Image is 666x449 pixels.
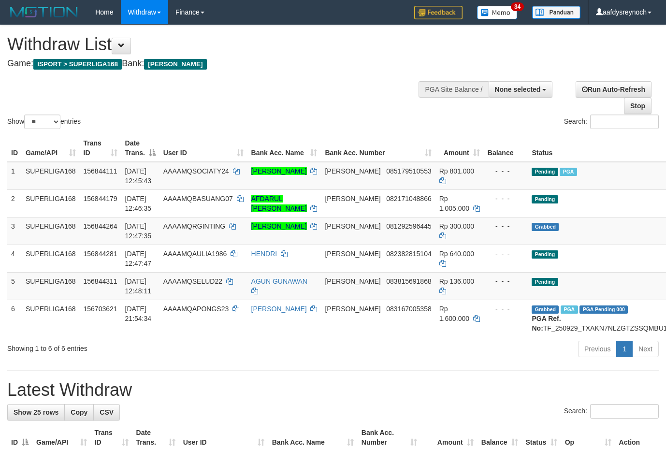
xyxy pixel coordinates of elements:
[576,81,652,98] a: Run Auto-Refresh
[435,134,484,162] th: Amount: activate to sort column ascending
[532,223,559,231] span: Grabbed
[7,189,22,217] td: 2
[125,250,152,267] span: [DATE] 12:47:47
[84,222,117,230] span: 156844264
[532,250,558,259] span: Pending
[22,189,80,217] td: SUPERLIGA168
[532,168,558,176] span: Pending
[7,404,65,420] a: Show 25 rows
[386,250,431,258] span: Copy 082382815104 to clipboard
[386,167,431,175] span: Copy 085179510553 to clipboard
[24,115,60,129] select: Showentries
[163,195,233,203] span: AAAAMQBASUANG07
[7,272,22,300] td: 5
[22,245,80,272] td: SUPERLIGA168
[125,305,152,322] span: [DATE] 21:54:34
[7,380,659,400] h1: Latest Withdraw
[386,305,431,313] span: Copy 083167005358 to clipboard
[159,134,247,162] th: User ID: activate to sort column ascending
[488,221,524,231] div: - - -
[386,277,431,285] span: Copy 083815691868 to clipboard
[71,408,87,416] span: Copy
[251,167,307,175] a: [PERSON_NAME]
[439,305,469,322] span: Rp 1.600.000
[7,5,81,19] img: MOTION_logo.png
[251,305,307,313] a: [PERSON_NAME]
[22,272,80,300] td: SUPERLIGA168
[564,404,659,419] label: Search:
[121,134,159,162] th: Date Trans.: activate to sort column descending
[564,115,659,129] label: Search:
[14,408,58,416] span: Show 25 rows
[64,404,94,420] a: Copy
[84,195,117,203] span: 156844179
[616,341,633,357] a: 1
[251,277,307,285] a: AGUN GUNAWAN
[163,250,227,258] span: AAAAMQAULIA1986
[325,195,380,203] span: [PERSON_NAME]
[325,222,380,230] span: [PERSON_NAME]
[163,222,225,230] span: AAAAMQRGINTING
[80,134,121,162] th: Trans ID: activate to sort column ascending
[7,134,22,162] th: ID
[84,167,117,175] span: 156844111
[632,341,659,357] a: Next
[325,305,380,313] span: [PERSON_NAME]
[163,167,229,175] span: AAAAMQSOCIATY24
[414,6,463,19] img: Feedback.jpg
[590,404,659,419] input: Search:
[590,115,659,129] input: Search:
[477,6,518,19] img: Button%20Memo.svg
[7,162,22,190] td: 1
[488,166,524,176] div: - - -
[488,276,524,286] div: - - -
[7,59,434,69] h4: Game: Bank:
[511,2,524,11] span: 34
[251,222,307,230] a: [PERSON_NAME]
[144,59,206,70] span: [PERSON_NAME]
[532,195,558,203] span: Pending
[7,300,22,337] td: 6
[484,134,528,162] th: Balance
[579,305,628,314] span: PGA Pending
[163,305,229,313] span: AAAAMQAPONGS23
[7,35,434,54] h1: Withdraw List
[439,195,469,212] span: Rp 1.005.000
[386,222,431,230] span: Copy 081292596445 to clipboard
[495,86,541,93] span: None selected
[321,134,435,162] th: Bank Acc. Number: activate to sort column ascending
[532,6,580,19] img: panduan.png
[100,408,114,416] span: CSV
[419,81,488,98] div: PGA Site Balance /
[22,134,80,162] th: Game/API: activate to sort column ascending
[251,195,307,212] a: AFDARUL [PERSON_NAME]
[488,249,524,259] div: - - -
[22,300,80,337] td: SUPERLIGA168
[325,277,380,285] span: [PERSON_NAME]
[7,217,22,245] td: 3
[561,305,578,314] span: Marked by aafchhiseyha
[84,250,117,258] span: 156844281
[560,168,577,176] span: Marked by aafheankoy
[624,98,652,114] a: Stop
[489,81,553,98] button: None selected
[7,245,22,272] td: 4
[125,167,152,185] span: [DATE] 12:45:43
[125,195,152,212] span: [DATE] 12:46:35
[578,341,617,357] a: Previous
[488,194,524,203] div: - - -
[439,250,474,258] span: Rp 640.000
[22,162,80,190] td: SUPERLIGA168
[22,217,80,245] td: SUPERLIGA168
[84,305,117,313] span: 156703621
[163,277,222,285] span: AAAAMQSELUD22
[532,315,561,332] b: PGA Ref. No:
[7,340,270,353] div: Showing 1 to 6 of 6 entries
[532,278,558,286] span: Pending
[325,167,380,175] span: [PERSON_NAME]
[251,250,277,258] a: HENDRI
[386,195,431,203] span: Copy 082171048866 to clipboard
[439,167,474,175] span: Rp 801.000
[125,277,152,295] span: [DATE] 12:48:11
[33,59,122,70] span: ISPORT > SUPERLIGA168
